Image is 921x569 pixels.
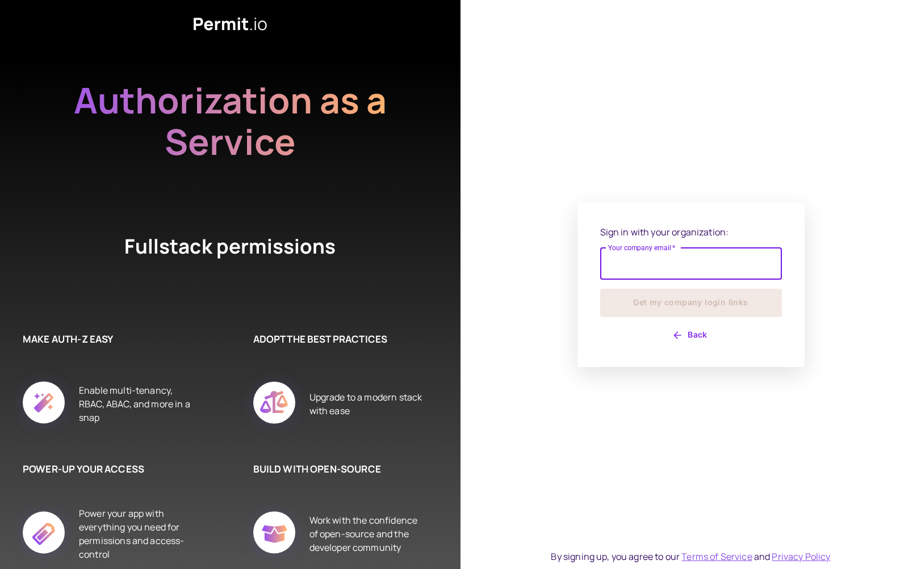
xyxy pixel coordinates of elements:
[37,79,424,177] h2: Authorization as a Service
[600,289,782,317] button: Get my company login links
[608,243,676,252] label: Your company email
[79,369,196,439] div: Enable multi-tenancy, RBAC, ABAC, and more in a snap
[551,550,830,563] div: By signing up, you agree to our and
[253,462,427,477] h6: BUILD WITH OPEN-SOURCE
[681,550,752,563] a: Terms of Service
[600,225,782,239] p: Sign in with your organization:
[23,332,196,347] h6: MAKE AUTH-Z EASY
[83,233,378,287] h4: Fullstack permissions
[309,369,427,439] div: Upgrade to a modern stack with ease
[253,332,427,347] h6: ADOPT THE BEST PRACTICES
[309,499,427,569] div: Work with the confidence of open-source and the developer community
[772,550,830,563] a: Privacy Policy
[79,499,196,569] div: Power your app with everything you need for permissions and access-control
[600,326,782,344] button: Back
[23,462,196,477] h6: POWER-UP YOUR ACCESS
